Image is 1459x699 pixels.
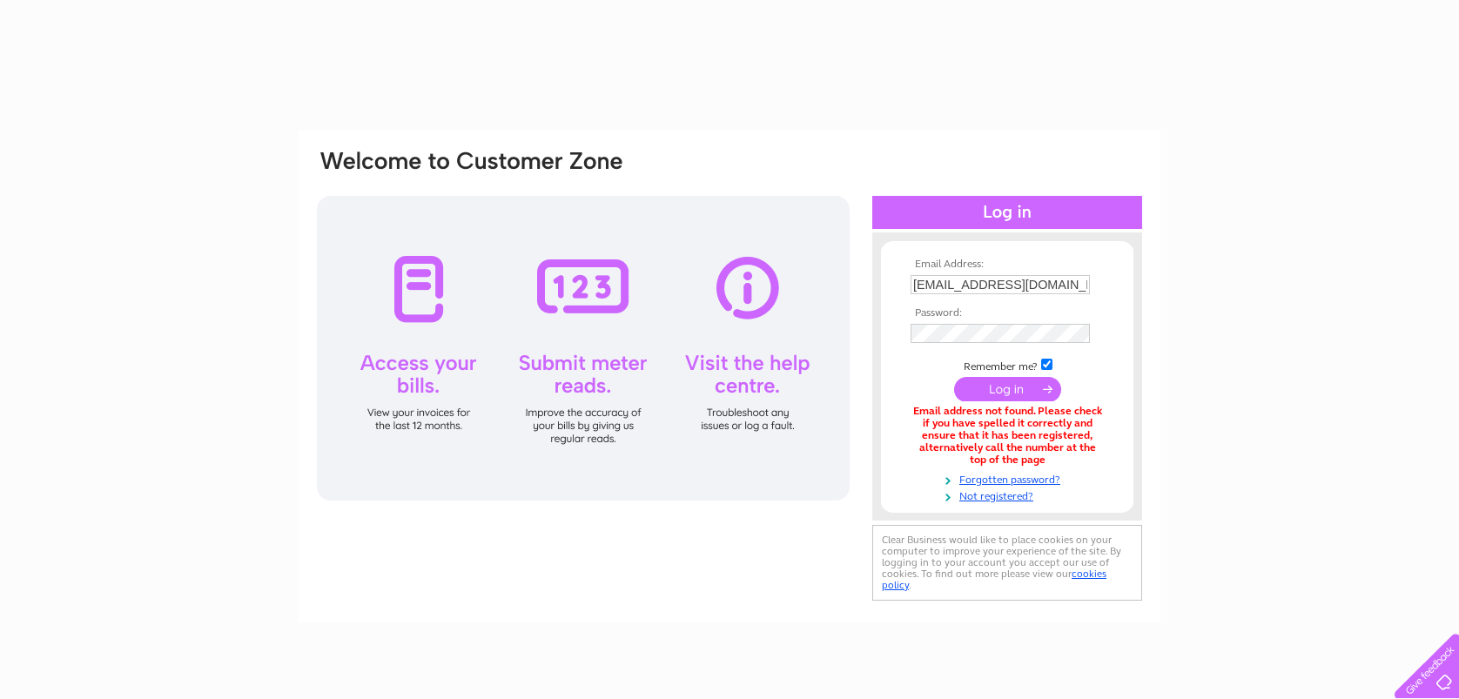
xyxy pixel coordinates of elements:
[906,307,1108,319] th: Password:
[911,406,1104,466] div: Email address not found. Please check if you have spelled it correctly and ensure that it has bee...
[954,377,1061,401] input: Submit
[911,470,1108,487] a: Forgotten password?
[906,259,1108,271] th: Email Address:
[911,487,1108,503] a: Not registered?
[872,525,1142,601] div: Clear Business would like to place cookies on your computer to improve your experience of the sit...
[882,568,1106,591] a: cookies policy
[906,356,1108,373] td: Remember me?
